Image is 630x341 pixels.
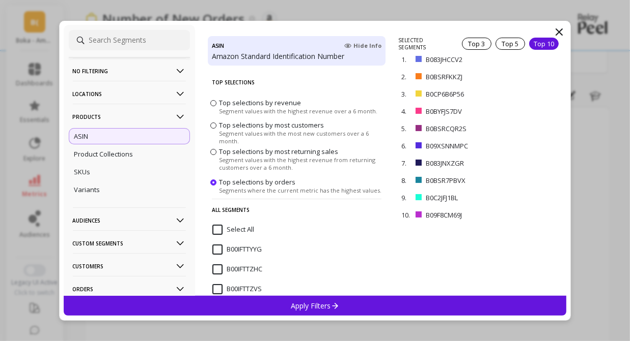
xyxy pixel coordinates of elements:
[219,130,383,145] span: Segment values with the most new customers over a 6 month.
[74,132,89,141] p: ASIN
[398,37,450,51] p: SELECTED SEGMENTS
[401,72,412,81] p: 2.
[426,141,514,150] p: B09XSNNMPC
[401,107,412,116] p: 4.
[212,225,254,235] span: Select All
[73,104,186,130] p: Products
[401,55,412,64] p: 1.
[219,147,338,156] span: Top selections by most returning sales
[426,124,513,133] p: B0BSRCQR2S
[212,284,262,294] span: B00IFTTZVS
[74,185,100,194] p: Variants
[212,264,262,274] span: B00IFTTZHC
[73,58,186,84] p: No filtering
[426,159,512,168] p: B083JNXZGR
[73,207,186,233] p: Audiences
[74,149,133,159] p: Product Collections
[291,301,339,311] p: Apply Filters
[219,156,383,171] span: Segment values with the highest revenue from returning customers over a 6 month.
[529,38,559,50] div: Top 10
[426,89,512,99] p: B0CP6B6P56
[401,176,412,185] p: 8.
[401,141,412,150] p: 6.
[219,107,377,114] span: Segment values with the highest revenue over a 6 month.
[426,176,513,185] p: B0BSR7PBVX
[344,42,381,50] span: Hide Info
[219,177,295,186] span: Top selections by orders
[426,210,511,220] p: B09F8CM69J
[401,124,412,133] p: 5.
[69,30,190,50] input: Search Segments
[73,230,186,256] p: Custom Segments
[212,72,381,93] p: Top Selections
[74,167,91,176] p: SKUs
[401,210,412,220] p: 10.
[496,38,525,50] div: Top 5
[426,72,511,81] p: B0BSRFKKZJ
[401,193,412,202] p: 9.
[212,51,381,61] p: Amazon Standard Identification Number
[426,193,509,202] p: B0C2JFJ1BL
[219,120,324,130] span: Top selections by most customers
[212,40,225,51] h4: ASIN
[212,244,262,255] span: B00IFTTYYG
[401,159,412,168] p: 7.
[426,55,511,64] p: B083JHCCV2
[73,81,186,107] p: Locations
[401,89,412,99] p: 3.
[219,186,381,194] span: Segments where the current metric has the highest values.
[462,38,491,50] div: Top 3
[212,199,381,221] p: All Segments
[73,276,186,302] p: Orders
[219,98,301,107] span: Top selections by revenue
[73,253,186,279] p: Customers
[426,107,511,116] p: B0BYFJS7DV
